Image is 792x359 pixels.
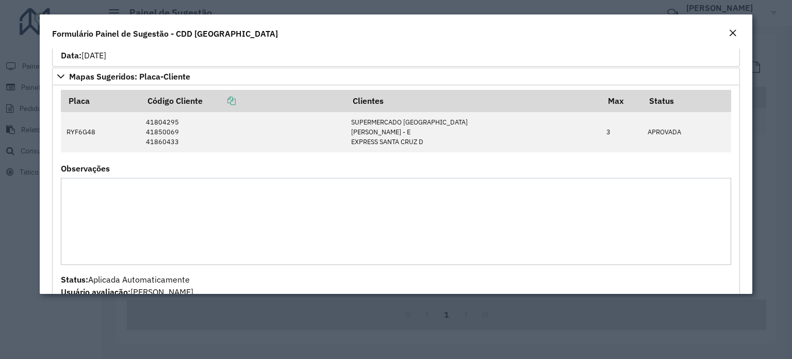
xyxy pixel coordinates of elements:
[61,90,140,112] th: Placa
[61,162,110,175] label: Observações
[345,90,601,112] th: Clientes
[52,68,740,85] a: Mapas Sugeridos: Placa-Cliente
[642,112,731,152] td: APROVADA
[141,90,346,112] th: Código Cliente
[52,27,278,40] h4: Formulário Painel de Sugestão - CDD [GEOGRAPHIC_DATA]
[203,96,236,106] a: Copiar
[345,112,601,152] td: SUPERMERCADO [GEOGRAPHIC_DATA] [PERSON_NAME] - E EXPRESS SANTA CRUZ D
[601,90,642,112] th: Max
[642,90,731,112] th: Status
[61,274,88,285] strong: Status:
[61,112,140,152] td: RYF6G48
[61,50,81,60] strong: Data:
[725,27,740,40] button: Close
[61,274,193,309] span: Aplicada Automaticamente [PERSON_NAME] [DATE]
[69,72,190,81] span: Mapas Sugeridos: Placa-Cliente
[52,85,740,316] div: Mapas Sugeridos: Placa-Cliente
[141,112,346,152] td: 41804295 41850069 41860433
[729,29,737,37] em: Fechar
[61,287,130,297] strong: Usuário avaliação:
[601,112,642,152] td: 3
